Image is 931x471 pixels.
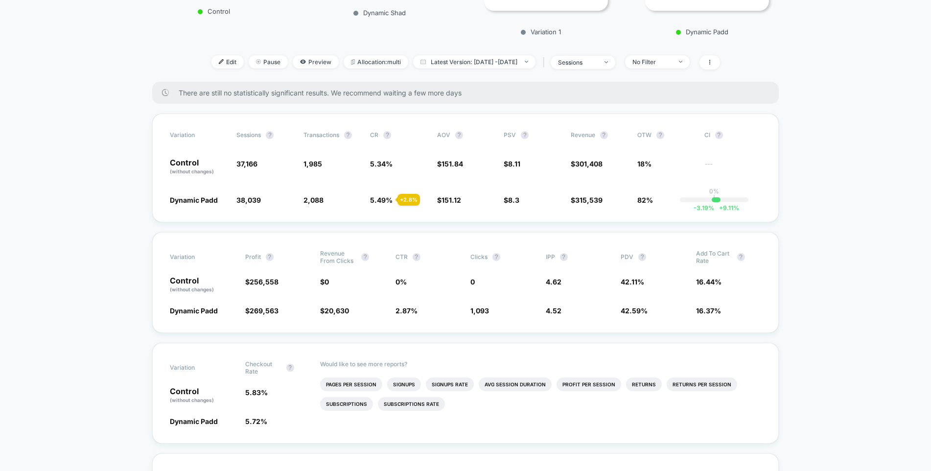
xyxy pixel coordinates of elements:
[383,131,391,139] button: ?
[249,55,288,69] span: Pause
[219,59,224,64] img: edit
[714,204,739,212] span: 9.11 %
[696,278,722,286] span: 16.44 %
[170,250,224,264] span: Variation
[656,131,664,139] button: ?
[170,168,214,174] span: (without changes)
[250,278,279,286] span: 256,558
[715,131,723,139] button: ?
[293,55,339,69] span: Preview
[266,253,274,261] button: ?
[546,278,561,286] span: 4.62
[696,306,721,315] span: 16.37 %
[397,194,420,206] div: + 2.8 %
[303,160,322,168] span: 1,985
[637,160,652,168] span: 18%
[621,306,648,315] span: 42.59 %
[320,397,373,411] li: Subscriptions
[286,364,294,372] button: ?
[479,377,552,391] li: Avg Session Duration
[147,7,280,15] p: Control
[420,59,426,64] img: calendar
[470,278,475,286] span: 0
[719,204,723,212] span: +
[361,253,369,261] button: ?
[170,417,218,425] span: Dynamic Padd
[437,131,450,139] span: AOV
[236,160,257,168] span: 37,166
[245,306,279,315] span: $
[170,360,224,375] span: Variation
[605,61,608,63] img: end
[236,196,261,204] span: 38,039
[504,160,520,168] span: $
[370,131,378,139] span: CR
[266,131,274,139] button: ?
[704,161,761,175] span: ---
[325,278,329,286] span: 0
[679,61,682,63] img: end
[170,159,227,175] p: Control
[320,360,761,368] p: Would like to see more reports?
[525,61,528,63] img: end
[508,160,520,168] span: 8.11
[504,131,516,139] span: PSV
[571,131,595,139] span: Revenue
[370,196,393,204] span: 5.49 %
[256,59,261,64] img: end
[303,131,339,139] span: Transactions
[236,131,261,139] span: Sessions
[396,278,407,286] span: 0 %
[557,377,621,391] li: Profit Per Session
[245,278,279,286] span: $
[170,131,224,139] span: Variation
[245,388,268,397] span: 5.83 %
[560,253,568,261] button: ?
[704,131,758,139] span: CI
[540,55,551,70] span: |
[344,55,408,69] span: Allocation: multi
[170,306,218,315] span: Dynamic Padd
[442,160,463,168] span: 151.84
[211,55,244,69] span: Edit
[320,250,356,264] span: Revenue From Clicks
[250,306,279,315] span: 269,563
[637,196,653,204] span: 82%
[325,306,349,315] span: 20,630
[508,196,519,204] span: 8.3
[621,253,633,260] span: PDV
[437,196,461,204] span: $
[437,160,463,168] span: $
[694,204,714,212] span: -3.19 %
[170,277,235,293] p: Control
[455,131,463,139] button: ?
[387,377,421,391] li: Signups
[504,196,519,204] span: $
[351,59,355,65] img: rebalance
[426,377,474,391] li: Signups Rate
[575,160,603,168] span: 301,408
[320,306,349,315] span: $
[558,59,597,66] div: sessions
[317,9,442,17] p: Dynamic Shad
[479,28,603,36] p: Variation 1
[571,196,603,204] span: $
[521,131,529,139] button: ?
[571,160,603,168] span: $
[170,397,214,403] span: (without changes)
[344,131,352,139] button: ?
[378,397,445,411] li: Subscriptions Rate
[245,360,281,375] span: Checkout Rate
[170,387,235,404] p: Control
[626,377,662,391] li: Returns
[179,89,759,97] span: There are still no statistically significant results. We recommend waiting a few more days
[320,278,329,286] span: $
[638,253,646,261] button: ?
[737,253,745,261] button: ?
[303,196,324,204] span: 2,088
[320,377,382,391] li: Pages Per Session
[575,196,603,204] span: 315,539
[245,253,261,260] span: Profit
[632,58,672,66] div: No Filter
[637,131,691,139] span: OTW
